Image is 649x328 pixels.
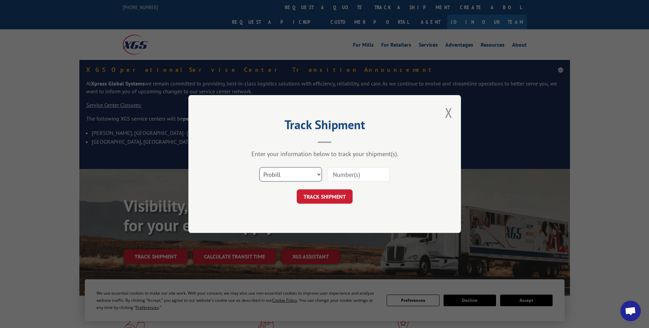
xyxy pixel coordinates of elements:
[297,189,353,204] button: TRACK SHIPMENT
[445,104,452,122] button: Close modal
[222,120,427,133] h2: Track Shipment
[222,150,427,158] div: Enter your information below to track your shipment(s).
[620,301,641,321] a: Open chat
[327,167,390,182] input: Number(s)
